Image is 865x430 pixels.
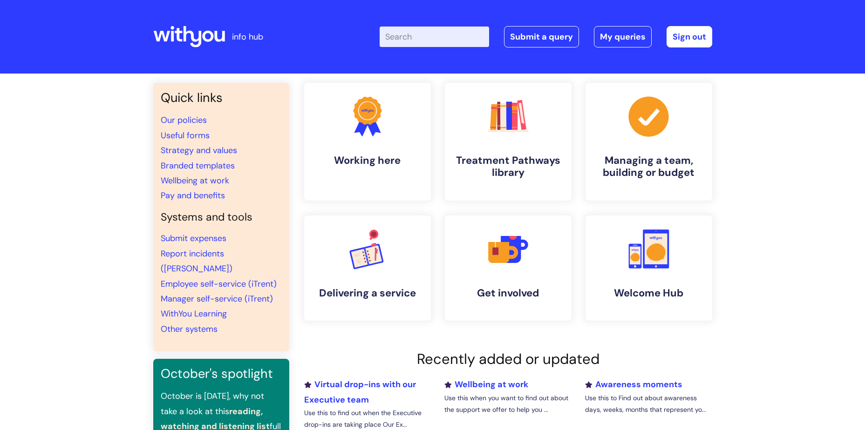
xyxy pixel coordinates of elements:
[161,308,227,319] a: WithYou Learning
[380,26,712,47] div: | -
[161,160,235,171] a: Branded templates
[312,287,423,299] h4: Delivering a service
[232,29,263,44] p: info hub
[161,130,210,141] a: Useful forms
[161,323,218,335] a: Other systems
[304,215,431,321] a: Delivering a service
[161,90,282,105] h3: Quick links
[452,287,564,299] h4: Get involved
[161,278,277,289] a: Employee self-service (iTrent)
[304,379,416,405] a: Virtual drop-ins with our Executive team
[593,155,705,179] h4: Managing a team, building or budget
[161,248,232,274] a: Report incidents ([PERSON_NAME])
[161,233,226,244] a: Submit expenses
[445,215,572,321] a: Get involved
[585,392,712,416] p: Use this to Find out about awareness days, weeks, months that represent yo...
[585,379,682,390] a: Awareness moments
[161,175,229,186] a: Wellbeing at work
[667,26,712,47] a: Sign out
[161,190,225,201] a: Pay and benefits
[452,155,564,179] h4: Treatment Pathways library
[304,83,431,201] a: Working here
[444,392,571,416] p: Use this when you want to find out about the support we offer to help you ...
[444,379,528,390] a: Wellbeing at work
[594,26,652,47] a: My queries
[312,155,423,167] h4: Working here
[161,114,207,126] a: Our policies
[586,83,712,201] a: Managing a team, building or budget
[304,350,712,368] h2: Recently added or updated
[161,293,273,304] a: Manager self-service (iTrent)
[593,287,705,299] h4: Welcome Hub
[504,26,579,47] a: Submit a query
[445,83,572,201] a: Treatment Pathways library
[161,145,237,156] a: Strategy and values
[586,215,712,321] a: Welcome Hub
[161,211,282,224] h4: Systems and tools
[380,27,489,47] input: Search
[161,366,282,381] h3: October's spotlight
